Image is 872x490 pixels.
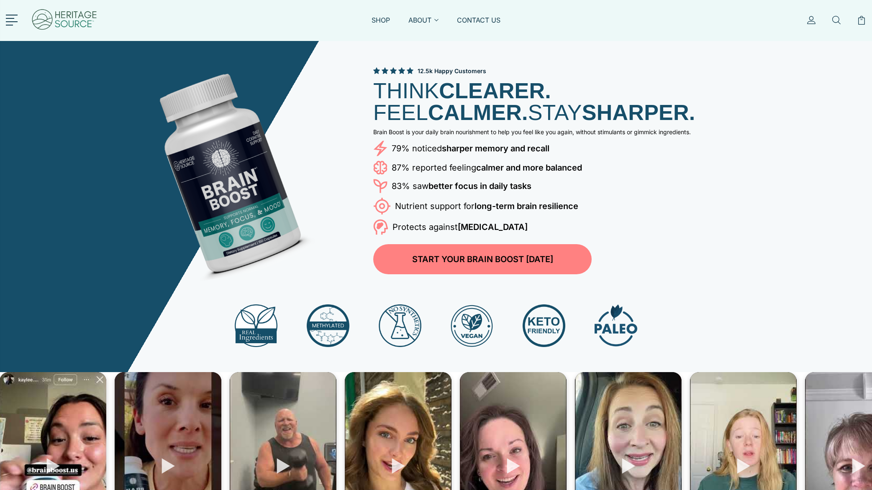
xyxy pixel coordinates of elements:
a: START YOUR BRAIN BOOST [DATE] [373,244,592,274]
strong: CLEARER. [439,79,551,103]
img: Keto Friendly [523,304,565,347]
p: 87% reported feeling [392,161,582,174]
strong: calmer and more balanced [476,163,582,173]
h1: THINK FEEL STAY [373,80,750,123]
img: Methylated Vitamin Bs [307,304,349,347]
img: No Synthetics [379,304,421,347]
a: SHOP [372,15,390,35]
img: Paleo Friendly [595,304,637,347]
p: 79% noticed [392,142,549,155]
p: Nutrient support for [395,199,578,213]
img: Real Ingredients [235,304,277,347]
strong: [MEDICAL_DATA] [458,222,528,232]
strong: long-term brain resilience [474,201,578,211]
strong: CALMER. [428,100,528,125]
strong: better focus in daily tasks [428,181,531,191]
img: Heritage Source [31,4,98,37]
a: ABOUT [408,15,439,35]
img: Vegan [451,304,493,347]
strong: SHARPER. [582,100,695,125]
a: CONTACT US [457,15,500,35]
p: Protects against [392,220,528,234]
strong: sharper memory and recall [442,143,549,153]
p: Brain Boost is your daily brain nourishment to help you feel like you again, without stimulants o... [373,128,750,135]
img: Brain Boost Bottle [105,49,348,291]
span: 12.5k Happy Customers [418,67,486,75]
p: 83% saw [392,179,531,193]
